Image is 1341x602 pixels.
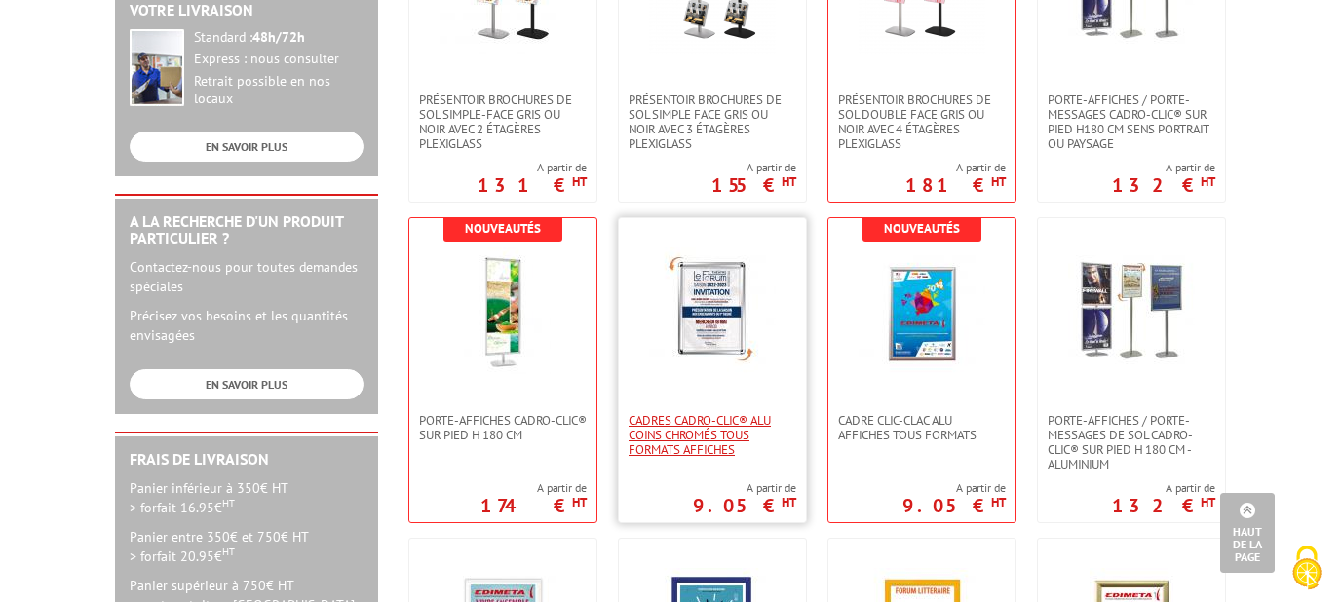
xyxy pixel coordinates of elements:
[711,179,796,191] p: 155 €
[194,51,364,68] div: Express : nous consulter
[1112,500,1215,511] p: 132 €
[1201,494,1215,510] sup: HT
[902,480,1006,496] span: A partir de
[409,413,596,442] a: Porte-affiches Cadro-Clic® sur pied H 180 cm
[419,413,587,442] span: Porte-affiches Cadro-Clic® sur pied H 180 cm
[902,500,1006,511] p: 9.05 €
[711,160,796,175] span: A partir de
[1112,179,1215,191] p: 132 €
[1112,160,1215,175] span: A partir de
[478,160,587,175] span: A partir de
[828,93,1015,151] a: Présentoir brochures de sol double face GRIS ou NOIR avec 4 étagères PLEXIGLASS
[782,494,796,510] sup: HT
[130,478,364,517] p: Panier inférieur à 350€ HT
[465,220,541,237] b: Nouveautés
[1038,413,1225,471] a: Porte-affiches / Porte-messages de sol Cadro-Clic® sur pied H 180 cm - Aluminium
[619,93,806,151] a: Présentoir brochures de sol simple face GRIS ou NOIR avec 3 étagères PLEXIGLASS
[693,480,796,496] span: A partir de
[130,547,235,565] span: > forfait 20.95€
[130,527,364,566] p: Panier entre 350€ et 750€ HT
[252,28,305,46] strong: 48h/72h
[478,179,587,191] p: 131 €
[222,496,235,509] sup: HT
[130,369,364,399] a: EN SAVOIR PLUS
[991,494,1006,510] sup: HT
[905,179,1006,191] p: 181 €
[1273,536,1341,602] button: Cookies (fenêtre modale)
[130,451,364,469] h2: Frais de Livraison
[629,413,796,457] span: Cadres Cadro-Clic® Alu coins chromés tous formats affiches
[1112,480,1215,496] span: A partir de
[194,29,364,47] div: Standard :
[649,247,776,374] img: Cadres Cadro-Clic® Alu coins chromés tous formats affiches
[130,213,364,247] h2: A la recherche d'un produit particulier ?
[859,247,985,374] img: Cadre Clic-Clac Alu affiches tous formats
[480,500,587,511] p: 174 €
[1068,247,1195,374] img: Porte-affiches / Porte-messages de sol Cadro-Clic® sur pied H 180 cm - Aluminium
[194,73,364,108] div: Retrait possible en nos locaux
[130,306,364,345] p: Précisez vos besoins et les quantités envisagées
[1048,93,1215,151] span: Porte-affiches / Porte-messages Cadro-Clic® sur pied H180 cm sens portrait ou paysage
[130,29,184,106] img: widget-livraison.jpg
[419,93,587,151] span: Présentoir brochures de sol simple-face GRIS ou Noir avec 2 étagères PLEXIGLASS
[905,160,1006,175] span: A partir de
[991,173,1006,190] sup: HT
[1220,493,1275,573] a: Haut de la page
[222,545,235,558] sup: HT
[782,173,796,190] sup: HT
[1048,413,1215,471] span: Porte-affiches / Porte-messages de sol Cadro-Clic® sur pied H 180 cm - Aluminium
[1038,93,1225,151] a: Porte-affiches / Porte-messages Cadro-Clic® sur pied H180 cm sens portrait ou paysage
[693,500,796,511] p: 9.05 €
[130,132,364,162] a: EN SAVOIR PLUS
[828,413,1015,442] a: Cadre Clic-Clac Alu affiches tous formats
[629,93,796,151] span: Présentoir brochures de sol simple face GRIS ou NOIR avec 3 étagères PLEXIGLASS
[480,480,587,496] span: A partir de
[838,413,1006,442] span: Cadre Clic-Clac Alu affiches tous formats
[838,93,1006,151] span: Présentoir brochures de sol double face GRIS ou NOIR avec 4 étagères PLEXIGLASS
[456,247,551,374] img: Porte-affiches Cadro-Clic® sur pied H 180 cm
[409,93,596,151] a: Présentoir brochures de sol simple-face GRIS ou Noir avec 2 étagères PLEXIGLASS
[130,499,235,516] span: > forfait 16.95€
[572,173,587,190] sup: HT
[619,413,806,457] a: Cadres Cadro-Clic® Alu coins chromés tous formats affiches
[130,2,364,19] h2: Votre livraison
[572,494,587,510] sup: HT
[1201,173,1215,190] sup: HT
[130,257,364,296] p: Contactez-nous pour toutes demandes spéciales
[884,220,960,237] b: Nouveautés
[1283,544,1331,592] img: Cookies (fenêtre modale)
